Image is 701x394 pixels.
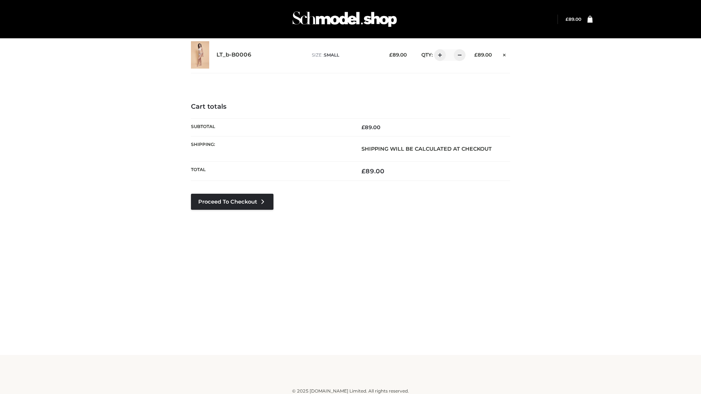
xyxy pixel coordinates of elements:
[474,52,492,58] bdi: 89.00
[361,124,365,131] span: £
[191,136,350,161] th: Shipping:
[191,41,209,69] img: LT_b-B0006 - SMALL
[217,51,252,58] a: LT_b-B0006
[324,52,339,58] span: SMALL
[499,49,510,59] a: Remove this item
[414,49,463,61] div: QTY:
[290,5,399,34] img: Schmodel Admin 964
[191,194,273,210] a: Proceed to Checkout
[566,16,581,22] bdi: 89.00
[474,52,478,58] span: £
[191,103,510,111] h4: Cart totals
[389,52,392,58] span: £
[361,146,492,152] strong: Shipping will be calculated at checkout
[566,16,581,22] a: £89.00
[361,124,380,131] bdi: 89.00
[361,167,365,175] span: £
[566,16,568,22] span: £
[361,167,384,175] bdi: 89.00
[191,162,350,181] th: Total
[191,118,350,136] th: Subtotal
[312,52,378,58] p: size :
[389,52,407,58] bdi: 89.00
